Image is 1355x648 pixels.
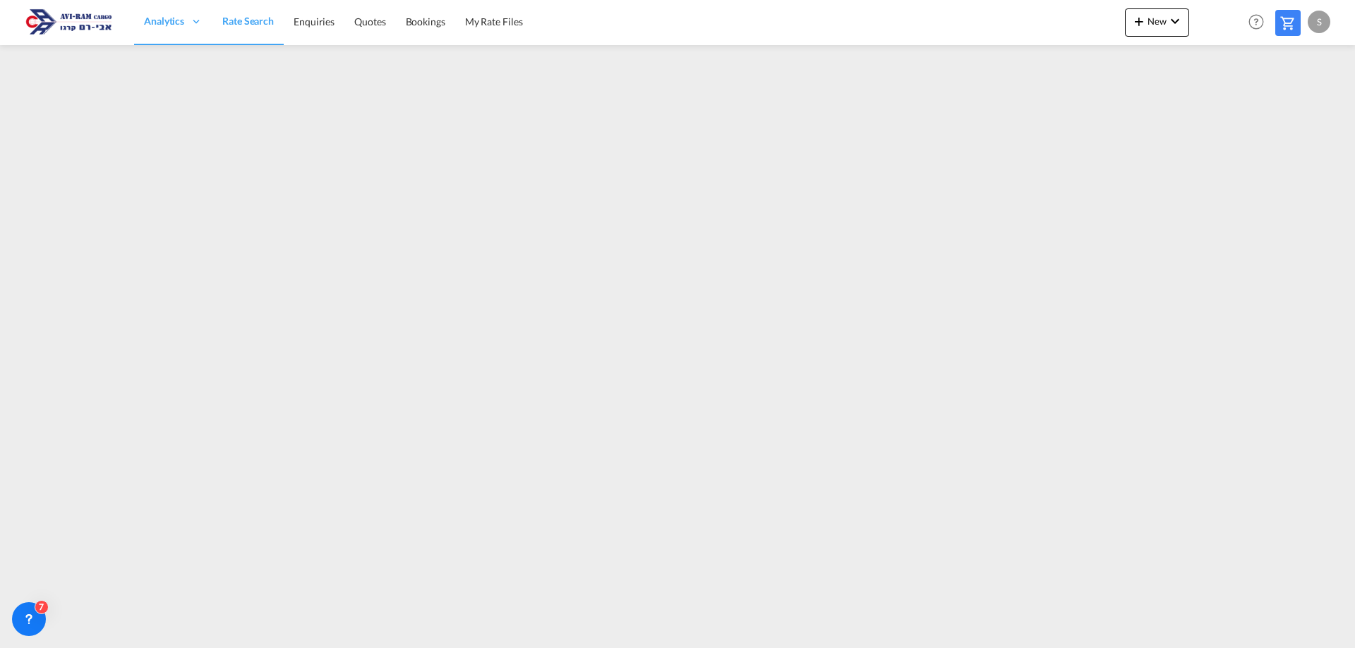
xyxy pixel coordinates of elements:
md-icon: icon-plus 400-fg [1131,13,1148,30]
span: Enquiries [294,16,335,27]
span: Quotes [354,16,385,27]
span: My Rate Files [465,16,523,27]
button: icon-plus 400-fgNewicon-chevron-down [1125,8,1189,37]
div: S [1308,11,1330,33]
span: New [1131,16,1184,27]
span: Bookings [406,16,445,27]
span: Analytics [144,14,184,28]
md-icon: icon-chevron-down [1167,13,1184,30]
span: Help [1244,10,1268,34]
div: Help [1244,10,1275,35]
span: Rate Search [222,15,274,27]
img: 166978e0a5f911edb4280f3c7a976193.png [21,6,116,38]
